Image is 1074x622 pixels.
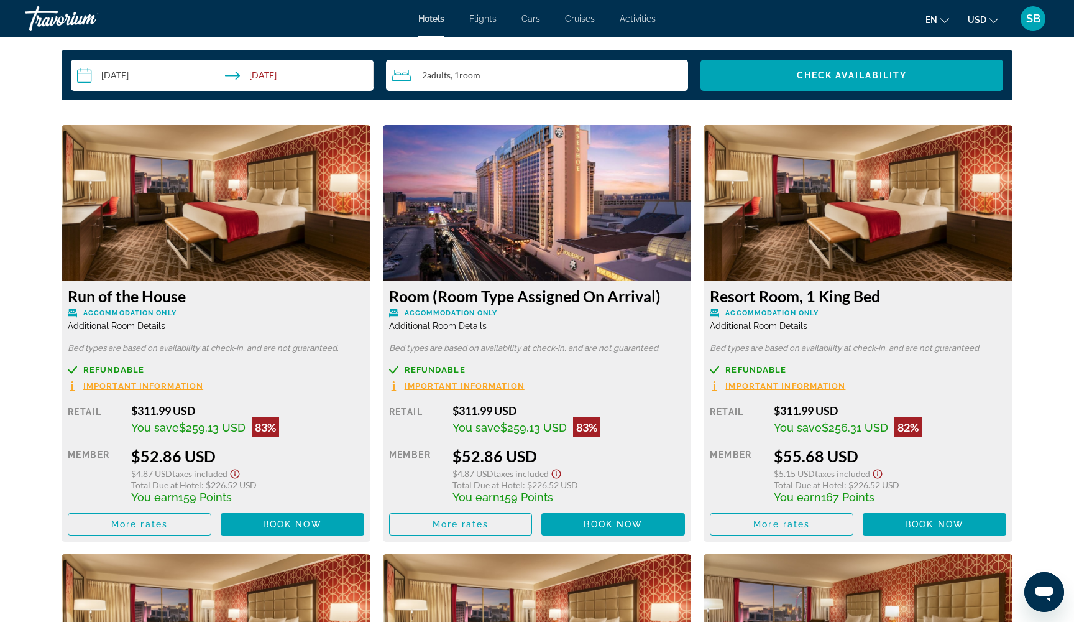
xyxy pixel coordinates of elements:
[68,321,165,331] span: Additional Room Details
[774,480,844,490] span: Total Due at Hotel
[62,125,370,281] img: 9391a254-fe31-40e9-a852-5e592e88d4c5.jpeg
[389,344,686,353] p: Bed types are based on availability at check-in, and are not guaranteed.
[1026,12,1040,25] span: SB
[774,404,1006,417] div: $311.99 USD
[710,381,845,391] button: Important Information
[452,447,685,465] div: $52.86 USD
[451,70,480,80] span: , 1
[25,2,149,35] a: Travorium
[68,287,364,305] h3: Run of the House
[252,417,279,437] div: 83%
[68,404,122,437] div: Retail
[68,447,122,504] div: Member
[493,468,549,479] span: Taxes included
[452,491,500,504] span: You earn
[821,491,874,504] span: 167 Points
[68,381,203,391] button: Important Information
[521,14,540,24] a: Cars
[549,465,564,480] button: Show Taxes and Fees disclaimer
[131,491,178,504] span: You earn
[83,309,177,317] span: Accommodation Only
[968,11,998,29] button: Change currency
[131,404,364,417] div: $311.99 USD
[433,519,489,529] span: More rates
[452,421,500,434] span: You save
[725,366,786,374] span: Refundable
[427,70,451,80] span: Adults
[573,417,600,437] div: 83%
[710,404,764,437] div: Retail
[178,491,232,504] span: 159 Points
[710,365,1006,374] a: Refundable
[422,70,451,80] span: 2
[925,15,937,25] span: en
[774,491,821,504] span: You earn
[710,321,807,331] span: Additional Room Details
[452,468,493,479] span: $4.87 USD
[500,491,553,504] span: 159 Points
[822,421,888,434] span: $256.31 USD
[459,70,480,80] span: Room
[83,382,203,390] span: Important Information
[131,480,364,490] div: : $226.52 USD
[172,468,227,479] span: Taxes included
[1024,572,1064,612] iframe: Button to launch messaging window
[710,344,1006,353] p: Bed types are based on availability at check-in, and are not guaranteed.
[221,513,364,536] button: Book now
[68,365,364,374] a: Refundable
[131,447,364,465] div: $52.86 USD
[405,309,498,317] span: Accommodation Only
[620,14,656,24] a: Activities
[179,421,246,434] span: $259.13 USD
[870,465,885,480] button: Show Taxes and Fees disclaimer
[389,381,525,391] button: Important Information
[389,513,533,536] button: More rates
[131,421,179,434] span: You save
[389,287,686,305] h3: Room (Room Type Assigned On Arrival)
[469,14,497,24] a: Flights
[925,11,949,29] button: Change language
[905,519,964,529] span: Book now
[894,417,922,437] div: 82%
[389,321,487,331] span: Additional Room Details
[71,60,374,91] button: Check-in date: Sep 21, 2025 Check-out date: Sep 25, 2025
[725,382,845,390] span: Important Information
[111,519,168,529] span: More rates
[710,447,764,504] div: Member
[405,366,466,374] span: Refundable
[452,480,523,490] span: Total Due at Hotel
[131,480,201,490] span: Total Due at Hotel
[389,404,443,437] div: Retail
[1017,6,1049,32] button: User Menu
[968,15,986,25] span: USD
[227,465,242,480] button: Show Taxes and Fees disclaimer
[500,421,567,434] span: $259.13 USD
[710,287,1006,305] h3: Resort Room, 1 King Bed
[452,404,685,417] div: $311.99 USD
[700,60,1003,91] button: Check Availability
[541,513,685,536] button: Book now
[386,60,689,91] button: Travelers: 2 adults, 0 children
[68,513,211,536] button: More rates
[753,519,810,529] span: More rates
[83,366,144,374] span: Refundable
[263,519,322,529] span: Book now
[71,60,1003,91] div: Search widget
[418,14,444,24] span: Hotels
[863,513,1006,536] button: Book now
[704,125,1012,281] img: 9391a254-fe31-40e9-a852-5e592e88d4c5.jpeg
[774,421,822,434] span: You save
[725,309,819,317] span: Accommodation Only
[131,468,172,479] span: $4.87 USD
[584,519,643,529] span: Book now
[389,365,686,374] a: Refundable
[452,480,685,490] div: : $226.52 USD
[774,468,815,479] span: $5.15 USD
[68,344,364,353] p: Bed types are based on availability at check-in, and are not guaranteed.
[389,447,443,504] div: Member
[565,14,595,24] span: Cruises
[774,480,1006,490] div: : $226.52 USD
